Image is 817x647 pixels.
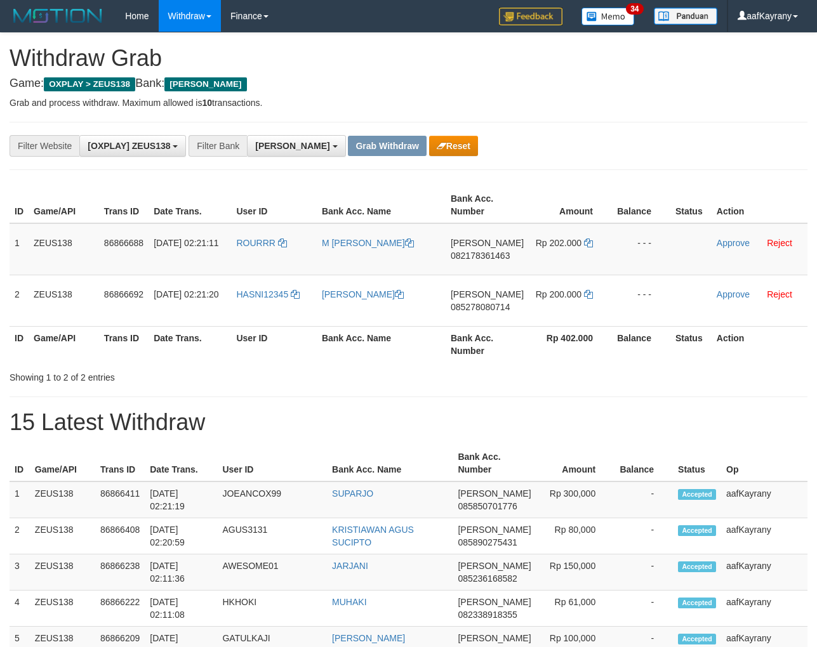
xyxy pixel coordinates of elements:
[149,326,231,362] th: Date Trans.
[322,238,414,248] a: M [PERSON_NAME]
[30,445,95,481] th: Game/API
[10,6,106,25] img: MOTION_logo.png
[678,489,716,500] span: Accepted
[712,187,807,223] th: Action
[255,141,329,151] span: [PERSON_NAME]
[458,561,531,571] span: [PERSON_NAME]
[79,135,186,157] button: [OXPLAY] ZEUS138
[95,591,145,627] td: 86866222
[678,561,716,572] span: Accepted
[332,525,414,547] a: KRISTIAWAN AGUS SUCIPTO
[614,518,673,554] td: -
[767,238,792,248] a: Reject
[217,554,327,591] td: AWESOME01
[10,223,29,275] td: 1
[145,445,217,481] th: Date Trans.
[536,518,615,554] td: Rp 80,000
[104,289,143,299] span: 86866692
[499,8,562,25] img: Feedback.jpg
[446,326,529,362] th: Bank Acc. Number
[149,187,231,223] th: Date Trans.
[536,445,615,481] th: Amount
[29,187,99,223] th: Game/API
[721,591,807,627] td: aafKayrany
[145,554,217,591] td: [DATE] 02:11:36
[712,326,807,362] th: Action
[10,591,30,627] td: 4
[446,187,529,223] th: Bank Acc. Number
[721,445,807,481] th: Op
[584,238,593,248] a: Copy 202000 to clipboard
[451,302,510,312] span: Copy 085278080714 to clipboard
[30,481,95,518] td: ZEUS138
[529,326,612,362] th: Rp 402.000
[10,326,29,362] th: ID
[767,289,792,299] a: Reject
[95,554,145,591] td: 86866238
[529,187,612,223] th: Amount
[614,481,673,518] td: -
[44,77,135,91] span: OXPLAY > ZEUS138
[10,187,29,223] th: ID
[164,77,246,91] span: [PERSON_NAME]
[614,591,673,627] td: -
[10,135,79,157] div: Filter Website
[317,187,446,223] th: Bank Acc. Name
[678,525,716,536] span: Accepted
[10,518,30,554] td: 2
[236,238,275,248] span: ROURRR
[536,554,615,591] td: Rp 150,000
[458,537,517,547] span: Copy 085890275431 to clipboard
[721,554,807,591] td: aafKayrany
[145,481,217,518] td: [DATE] 02:21:19
[145,591,217,627] td: [DATE] 02:11:08
[451,238,524,248] span: [PERSON_NAME]
[451,251,510,261] span: Copy 082178361463 to clipboard
[332,561,368,571] a: JARJANI
[458,610,517,620] span: Copy 082338918355 to clipboard
[458,633,531,643] span: [PERSON_NAME]
[348,136,426,156] button: Grab Withdraw
[30,554,95,591] td: ZEUS138
[612,223,670,275] td: - - -
[29,326,99,362] th: Game/API
[458,597,531,607] span: [PERSON_NAME]
[670,187,712,223] th: Status
[154,289,218,299] span: [DATE] 02:21:20
[626,3,643,15] span: 34
[99,326,149,362] th: Trans ID
[30,591,95,627] td: ZEUS138
[581,8,635,25] img: Button%20Memo.svg
[717,238,750,248] a: Approve
[612,187,670,223] th: Balance
[10,46,807,71] h1: Withdraw Grab
[217,591,327,627] td: HKHOKI
[95,445,145,481] th: Trans ID
[202,98,212,108] strong: 10
[536,289,581,299] span: Rp 200.000
[104,238,143,248] span: 86866688
[217,518,327,554] td: AGUS3131
[721,481,807,518] td: aafKayrany
[10,77,807,90] h4: Game: Bank:
[612,326,670,362] th: Balance
[10,554,30,591] td: 3
[678,634,716,644] span: Accepted
[10,275,29,326] td: 2
[231,326,316,362] th: User ID
[145,518,217,554] td: [DATE] 02:20:59
[614,445,673,481] th: Balance
[99,187,149,223] th: Trans ID
[88,141,170,151] span: [OXPLAY] ZEUS138
[95,518,145,554] td: 86866408
[458,501,517,511] span: Copy 085850701776 to clipboard
[95,481,145,518] td: 86866411
[458,573,517,584] span: Copy 085236168582 to clipboard
[536,481,615,518] td: Rp 300,000
[189,135,247,157] div: Filter Bank
[10,96,807,109] p: Grab and process withdraw. Maximum allowed is transactions.
[451,289,524,299] span: [PERSON_NAME]
[678,598,716,608] span: Accepted
[453,445,536,481] th: Bank Acc. Number
[458,488,531,499] span: [PERSON_NAME]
